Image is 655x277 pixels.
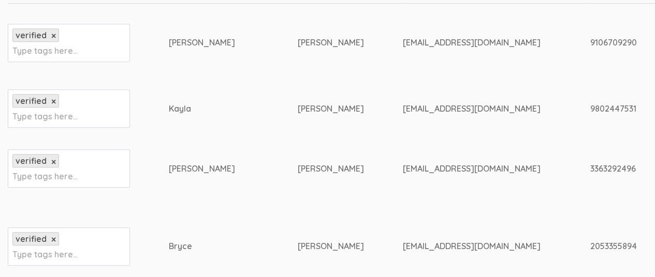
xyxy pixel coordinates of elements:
div: [EMAIL_ADDRESS][DOMAIN_NAME] [403,163,551,175]
div: [EMAIL_ADDRESS][DOMAIN_NAME] [403,103,551,115]
a: × [51,32,56,40]
span: verified [16,96,47,106]
a: × [51,235,56,244]
span: verified [16,30,47,40]
span: verified [16,156,47,166]
div: Bryce [169,240,259,252]
input: Type tags here... [12,170,77,183]
a: × [51,158,56,166]
span: verified [16,234,47,244]
div: [PERSON_NAME] [169,37,259,49]
input: Type tags here... [12,44,77,57]
div: [EMAIL_ADDRESS][DOMAIN_NAME] [403,240,551,252]
div: [EMAIL_ADDRESS][DOMAIN_NAME] [403,37,551,49]
div: [PERSON_NAME] [169,163,259,175]
a: × [51,97,56,106]
div: Kayla [169,103,259,115]
div: [PERSON_NAME] [298,240,364,252]
iframe: Chat Widget [603,227,655,277]
div: [PERSON_NAME] [298,37,364,49]
input: Type tags here... [12,110,77,123]
input: Type tags here... [12,248,77,261]
div: [PERSON_NAME] [298,103,364,115]
div: [PERSON_NAME] [298,163,364,175]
